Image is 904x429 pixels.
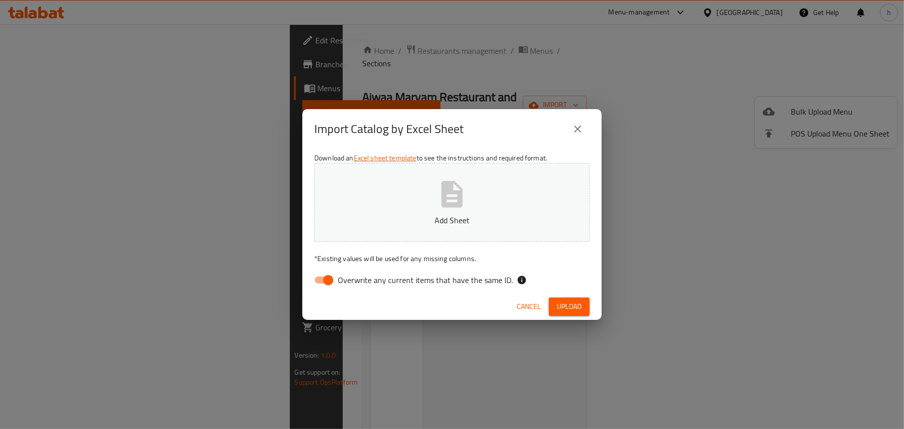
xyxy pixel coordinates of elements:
span: Upload [557,300,582,313]
p: Add Sheet [330,214,574,226]
button: Cancel [513,297,545,316]
span: Cancel [517,300,541,313]
h2: Import Catalog by Excel Sheet [314,121,463,137]
svg: If the overwrite option isn't selected, then the items that match an existing ID will be ignored ... [517,275,527,285]
button: close [566,117,590,141]
span: Overwrite any current items that have the same ID. [338,274,513,286]
p: Existing values will be used for any missing columns. [314,254,590,264]
button: Upload [549,297,590,316]
div: Download an to see the instructions and required format. [302,149,602,293]
a: Excel sheet template [354,151,417,164]
button: Add Sheet [314,163,590,242]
